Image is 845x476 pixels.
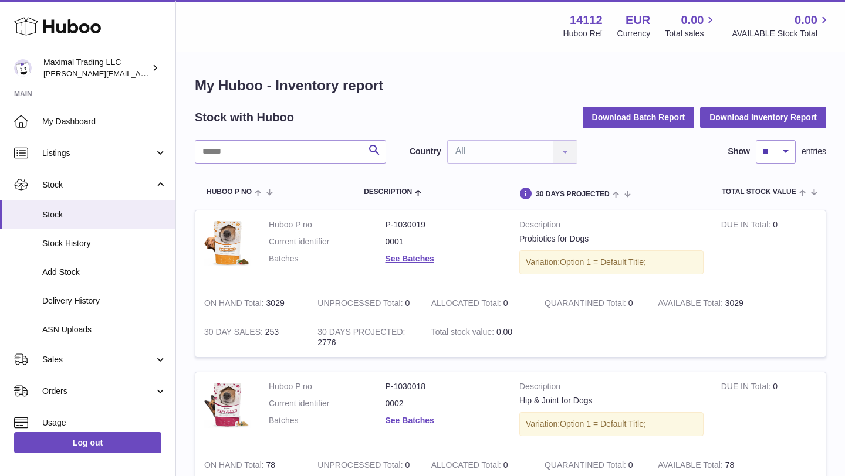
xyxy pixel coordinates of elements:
[519,412,704,436] div: Variation:
[269,236,386,247] dt: Current identifier
[617,28,651,39] div: Currency
[386,381,502,392] dd: P-1030018
[519,395,704,406] div: Hip & Joint for Dogs
[204,298,266,311] strong: ON HAND Total
[386,254,434,263] a: See Batches
[721,220,773,232] strong: DUE IN Total
[269,253,386,264] dt: Batches
[204,219,251,266] img: product image
[204,327,265,339] strong: 30 DAY SALES
[583,107,695,128] button: Download Batch Report
[386,416,434,425] a: See Batches
[560,257,646,267] span: Option 1 = Default Title;
[42,324,167,335] span: ASN Uploads
[545,460,628,472] strong: QUARANTINED Total
[42,386,154,397] span: Orders
[410,146,441,157] label: Country
[317,327,405,339] strong: 30 DAYS PROJECTED
[317,298,405,311] strong: UNPROCESSED Total
[431,460,503,472] strong: ALLOCATED Total
[195,318,309,358] td: 253
[195,110,294,125] h2: Stock with Huboo
[269,219,386,230] dt: Huboo P no
[628,298,633,308] span: 0
[195,289,309,318] td: 3029
[43,57,149,79] div: Maximal Trading LLC
[560,419,646,429] span: Option 1 = Default Title;
[309,318,422,358] td: 2776
[204,381,251,428] img: product image
[712,210,826,289] td: 0
[658,460,725,472] strong: AVAILABLE Total
[519,219,704,233] strong: Description
[795,12,817,28] span: 0.00
[422,289,536,318] td: 0
[43,69,235,78] span: [PERSON_NAME][EMAIL_ADDRESS][DOMAIN_NAME]
[721,382,773,394] strong: DUE IN Total
[14,432,161,453] a: Log out
[732,28,831,39] span: AVAILABLE Stock Total
[195,76,826,95] h1: My Huboo - Inventory report
[563,28,603,39] div: Huboo Ref
[519,381,704,395] strong: Description
[722,188,796,196] span: Total stock value
[42,295,167,307] span: Delivery History
[269,398,386,409] dt: Current identifier
[207,188,252,196] span: Huboo P no
[700,107,826,128] button: Download Inventory Report
[386,236,502,247] dd: 0001
[42,267,167,278] span: Add Stock
[269,381,386,392] dt: Huboo P no
[658,298,725,311] strong: AVAILABLE Total
[536,191,610,198] span: 30 DAYS PROJECTED
[42,116,167,127] span: My Dashboard
[626,12,650,28] strong: EUR
[42,179,154,191] span: Stock
[628,460,633,470] span: 0
[519,250,704,274] div: Variation:
[431,327,496,339] strong: Total stock value
[712,372,826,451] td: 0
[728,146,750,157] label: Show
[42,238,167,249] span: Stock History
[204,460,266,472] strong: ON HAND Total
[665,28,717,39] span: Total sales
[545,298,628,311] strong: QUARANTINED Total
[681,12,704,28] span: 0.00
[649,289,762,318] td: 3029
[570,12,603,28] strong: 14112
[42,354,154,365] span: Sales
[309,289,422,318] td: 0
[364,188,412,196] span: Description
[42,148,154,159] span: Listings
[269,415,386,426] dt: Batches
[732,12,831,39] a: 0.00 AVAILABLE Stock Total
[42,209,167,220] span: Stock
[42,417,167,429] span: Usage
[386,398,502,409] dd: 0002
[431,298,503,311] strong: ALLOCATED Total
[14,59,32,77] img: scott@scottkanacher.com
[802,146,826,157] span: entries
[317,460,405,472] strong: UNPROCESSED Total
[519,233,704,244] div: Probiotics for Dogs
[496,327,512,336] span: 0.00
[665,12,717,39] a: 0.00 Total sales
[386,219,502,230] dd: P-1030019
